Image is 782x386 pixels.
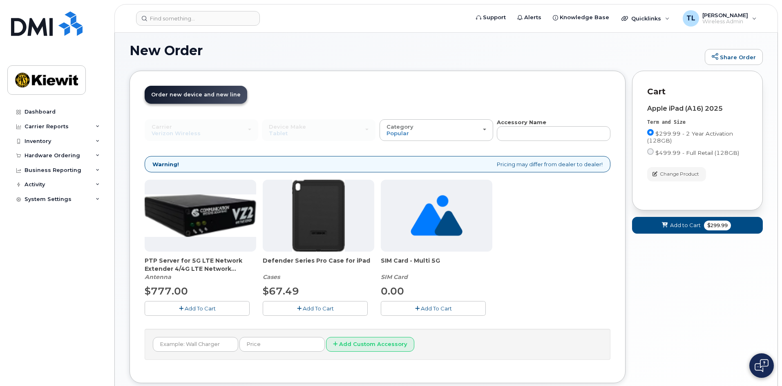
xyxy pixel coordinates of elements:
span: Add to Cart [670,221,701,229]
button: Add To Cart [381,301,486,315]
span: 0.00 [381,285,404,297]
img: no_image_found-2caef05468ed5679b831cfe6fc140e25e0c280774317ffc20a367ab7fd17291e.png [411,180,462,252]
span: $777.00 [145,285,188,297]
div: Apple iPad (A16) 2025 [647,105,748,112]
span: SIM Card - Multi 5G [381,257,492,273]
div: Term and Size [647,119,748,126]
span: Category [387,123,413,130]
button: Add To Cart [145,301,250,315]
button: Add To Cart [263,301,368,315]
span: Defender Series Pro Case for iPad [263,257,374,273]
button: Add to Cart $299.99 [632,217,763,234]
img: defenderipad10thgen.png [292,180,345,252]
span: $67.49 [263,285,299,297]
a: Share Order [705,49,763,65]
input: Price [239,337,325,352]
span: Popular [387,130,409,136]
span: Add To Cart [303,305,334,312]
span: $299.99 - 2 Year Activation (128GB) [647,130,733,144]
div: Defender Series Pro Case for iPad [263,257,374,281]
button: Category Popular [380,119,493,141]
button: Change Product [647,167,706,181]
input: $299.99 - 2 Year Activation (128GB) [647,129,654,136]
div: Pricing may differ from dealer to dealer! [145,156,610,173]
img: Casa_Sysem.png [145,194,256,237]
strong: Accessory Name [497,119,546,125]
span: $299.99 [704,221,731,230]
em: Antenna [145,273,171,281]
input: $499.99 - Full Retail (128GB) [647,148,654,155]
h1: New Order [130,43,701,58]
span: $499.99 - Full Retail (128GB) [655,149,739,156]
button: Add Custom Accessory [326,337,414,352]
p: Cart [647,86,748,98]
span: Change Product [660,170,699,178]
em: Cases [263,273,280,281]
span: PTP Server for 5G LTE Network Extender 4/4G LTE Network Extender 3 [145,257,256,273]
input: Example: Wall Charger [153,337,238,352]
div: PTP Server for 5G LTE Network Extender 4/4G LTE Network Extender 3 [145,257,256,281]
strong: Warning! [152,161,179,168]
span: Order new device and new line [151,91,241,98]
div: SIM Card - Multi 5G [381,257,492,281]
span: Add To Cart [185,305,216,312]
span: Add To Cart [421,305,452,312]
img: Open chat [755,359,769,372]
em: SIM Card [381,273,408,281]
